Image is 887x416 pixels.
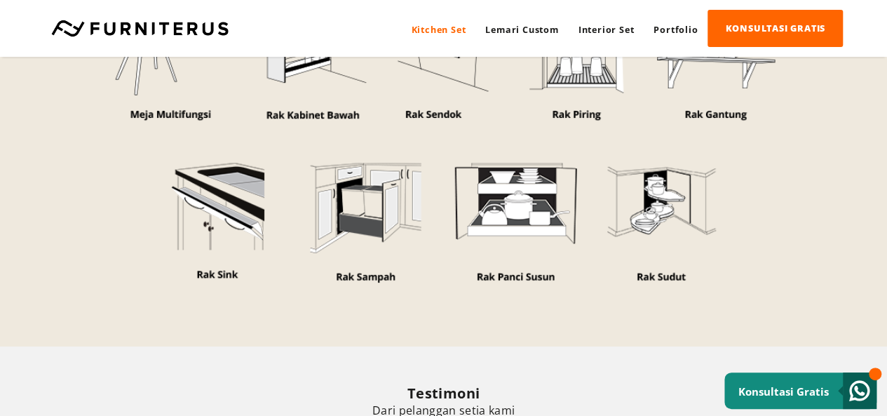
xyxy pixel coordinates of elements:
a: Portfolio [644,11,707,48]
a: Lemari Custom [475,11,568,48]
a: KONSULTASI GRATIS [707,10,843,47]
a: Interior Set [569,11,644,48]
small: Konsultasi Gratis [738,384,829,398]
a: Kitchen Set [401,11,475,48]
a: Konsultasi Gratis [724,373,876,409]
